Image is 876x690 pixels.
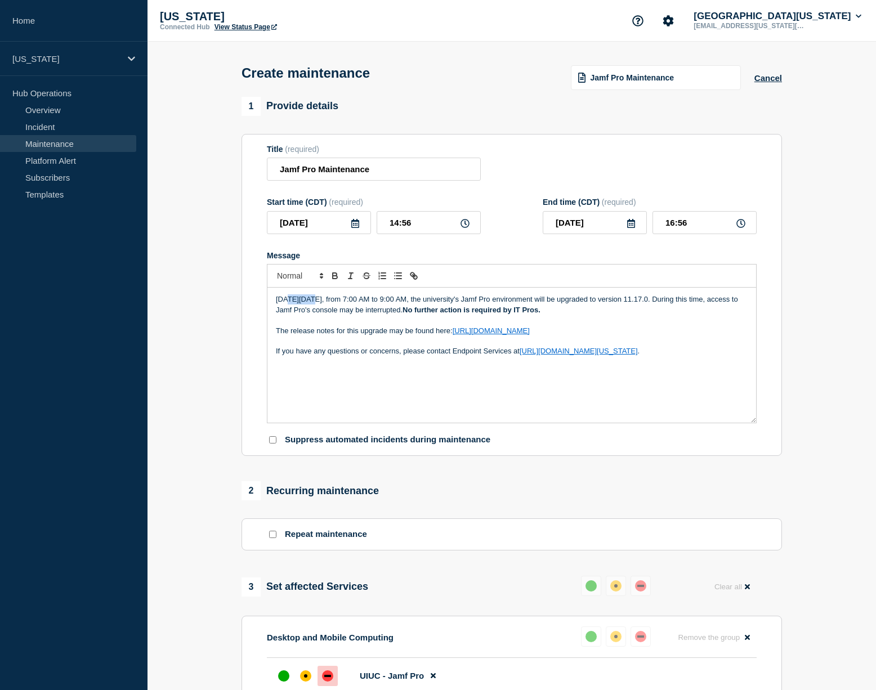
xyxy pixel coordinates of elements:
div: affected [610,631,622,642]
div: down [635,631,646,642]
button: Toggle strikethrough text [359,269,374,283]
button: Account settings [656,9,680,33]
div: up [278,670,289,682]
div: down [322,670,333,682]
div: up [586,580,597,592]
p: Suppress automated incidents during maintenance [285,434,490,445]
span: Jamf Pro Maintenance [590,73,674,82]
div: Title [267,145,481,154]
div: up [586,631,597,642]
div: affected [300,670,311,682]
input: YYYY-MM-DD [267,211,371,234]
button: Toggle link [406,269,422,283]
a: [URL][DOMAIN_NAME] [453,326,530,335]
div: Recurring maintenance [242,481,379,500]
button: Cancel [754,73,782,83]
p: Connected Hub [160,23,210,31]
span: (required) [602,198,636,207]
button: down [631,576,651,596]
input: Repeat maintenance [269,531,276,538]
button: Toggle italic text [343,269,359,283]
input: Title [267,158,481,181]
p: Desktop and Mobile Computing [267,633,394,642]
button: Support [626,9,650,33]
span: 2 [242,481,261,500]
input: YYYY-MM-DD [543,211,647,234]
button: down [631,626,651,647]
button: Clear all [708,576,757,598]
button: Toggle ordered list [374,269,390,283]
div: affected [610,580,622,592]
p: [US_STATE] [160,10,385,23]
p: [DATE][DATE], from 7:00 AM to 9:00 AM, the university's Jamf Pro environment will be upgraded to ... [276,294,748,315]
span: (required) [285,145,319,154]
div: Message [267,251,757,260]
button: [GEOGRAPHIC_DATA][US_STATE] [691,11,864,22]
p: [US_STATE] [12,54,120,64]
div: Message [267,288,756,423]
span: 1 [242,97,261,116]
button: up [581,626,601,647]
div: Start time (CDT) [267,198,481,207]
div: End time (CDT) [543,198,757,207]
strong: No further action is required by IT Pros. [403,306,540,314]
button: affected [606,576,626,596]
span: (required) [329,198,363,207]
img: template icon [578,73,586,83]
p: If you have any questions or concerns, please contact Endpoint Services at . [276,346,748,356]
div: Set affected Services [242,577,368,597]
button: Toggle bulleted list [390,269,406,283]
div: down [635,580,646,592]
span: UIUC - Jamf Pro [360,671,424,680]
h1: Create maintenance [242,65,370,81]
input: HH:MM [377,211,481,234]
button: Toggle bold text [327,269,343,283]
span: Remove the group [678,633,740,642]
span: Font size [272,269,327,283]
div: Provide details [242,97,338,116]
button: up [581,576,601,596]
button: Remove the group [671,626,757,648]
p: Repeat maintenance [285,529,367,540]
p: The release notes for this upgrade may be found here: [276,326,748,336]
p: [EMAIL_ADDRESS][US_STATE][DOMAIN_NAME] [691,22,808,30]
a: [URL][DOMAIN_NAME][US_STATE] [520,347,638,355]
span: 3 [242,577,261,597]
a: View Status Page [214,23,277,31]
input: HH:MM [652,211,757,234]
input: Suppress automated incidents during maintenance [269,436,276,443]
button: affected [606,626,626,647]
